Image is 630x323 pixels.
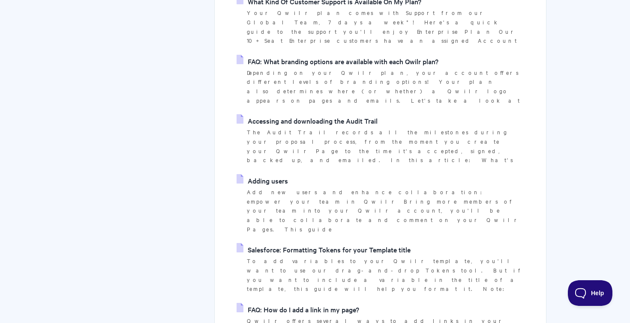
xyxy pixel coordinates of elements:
[247,187,525,234] p: Add new users and enhance collaboration: empower your team in Qwilr Bring more members of your te...
[237,303,359,316] a: FAQ: How do I add a link in my page?
[247,68,525,105] p: Depending on your Qwilr plan, your account offers different levels of branding options! Your plan...
[237,243,411,256] a: Salesforce: Formatting Tokens for your Template title
[247,8,525,45] p: Your Qwilr plan comes with Support from our Global Team, 7 days a week*! Here's a quick guide to ...
[237,114,378,127] a: Accessing and downloading the Audit Trail
[237,55,438,68] a: FAQ: What branding options are available with each Qwilr plan?
[568,280,613,306] iframe: Toggle Customer Support
[247,256,525,293] p: To add variables to your Qwilr template, you'll want to use our drag-and-drop Tokens tool. But if...
[247,127,525,165] p: The Audit Trail records all the milestones during your proposal process, from the moment you crea...
[237,174,288,187] a: Adding users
